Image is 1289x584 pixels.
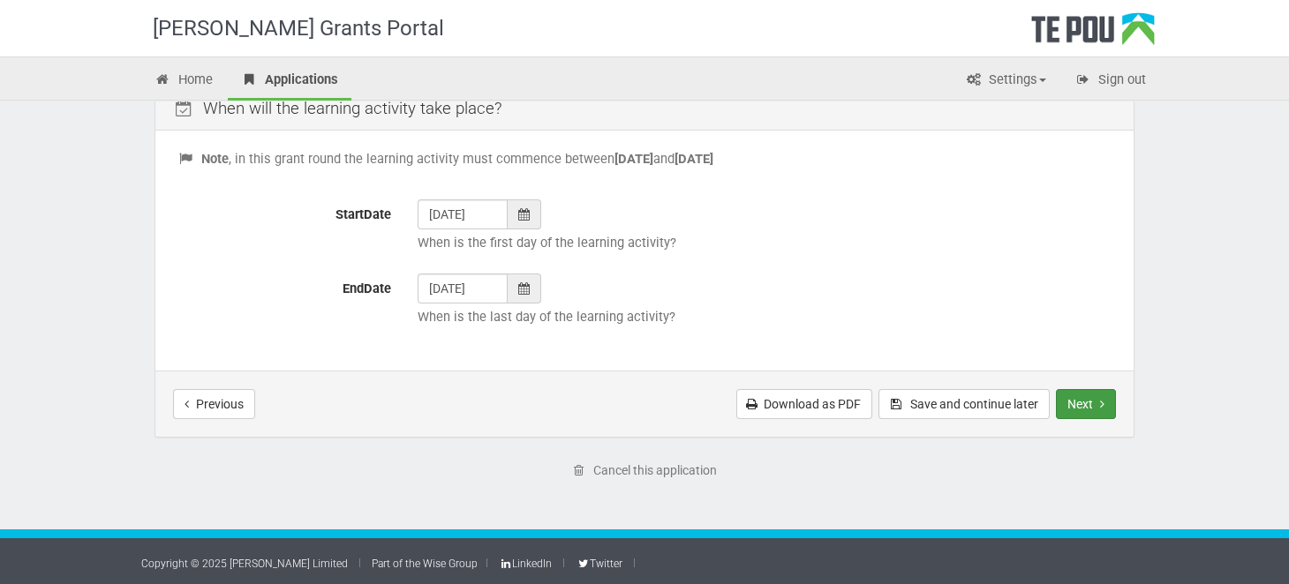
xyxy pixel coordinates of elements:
button: Next step [1056,389,1116,419]
a: Home [141,62,226,101]
input: dd/mm/yyyy [418,199,508,229]
a: Part of the Wise Group [372,558,478,570]
a: Copyright © 2025 [PERSON_NAME] Limited [141,558,348,570]
a: Twitter [576,558,622,570]
button: Previous step [173,389,255,419]
a: Download as PDF [736,389,872,419]
div: Te Pou Logo [1031,12,1155,56]
p: When is the first day of the learning activity? [418,234,1112,252]
a: Sign out [1061,62,1159,101]
span: StartDate [335,206,391,222]
input: dd/mm/yyyy [418,273,508,303]
p: , in this grant round the learning activity must commence between and [177,150,1112,168]
a: Settings [952,62,1059,101]
b: [DATE] [614,151,653,167]
button: Save and continue later [878,389,1050,419]
a: LinkedIn [499,558,552,570]
span: EndDate [343,281,391,296]
p: When is the last day of the learning activity? [418,308,1112,326]
div: When will the learning activity take place? [155,86,1134,131]
a: Applications [228,62,351,101]
b: [DATE] [675,151,713,167]
a: Cancel this application [562,455,728,485]
b: Note [201,151,229,167]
